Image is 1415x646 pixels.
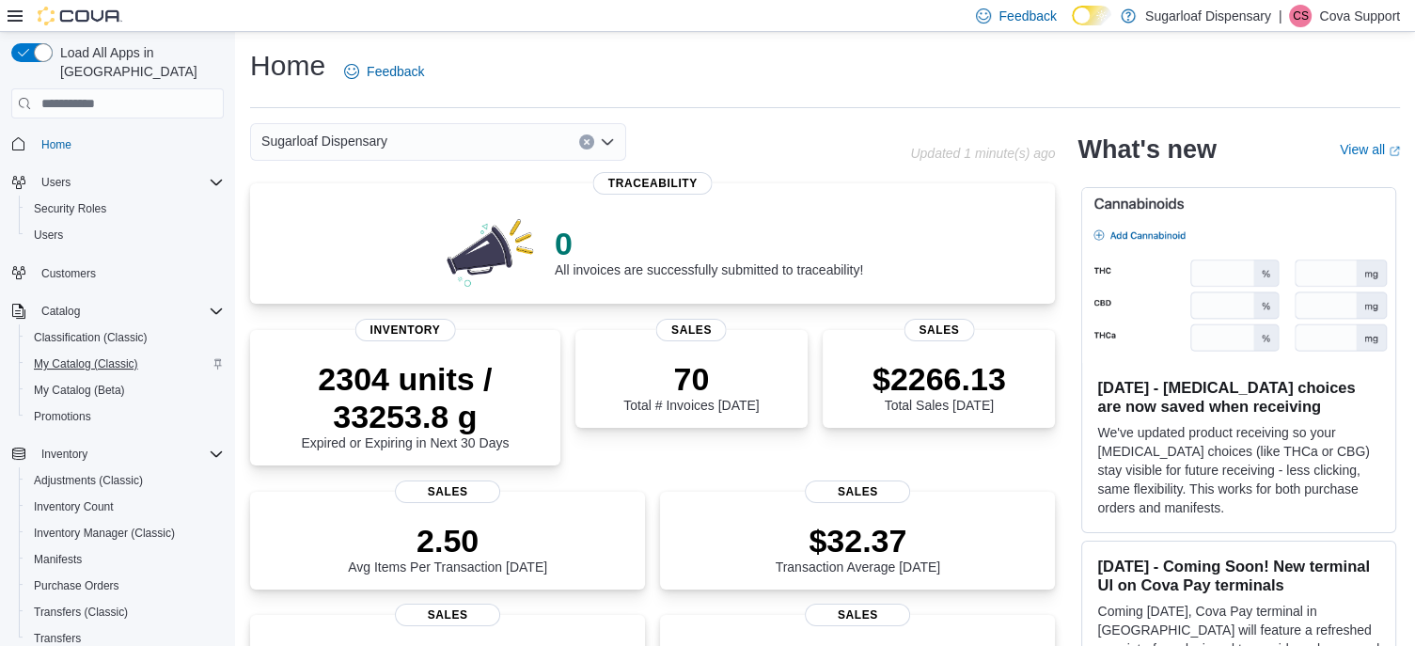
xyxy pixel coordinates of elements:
[53,43,224,81] span: Load All Apps in [GEOGRAPHIC_DATA]
[555,225,863,277] div: All invoices are successfully submitted to traceability!
[41,447,87,462] span: Inventory
[1072,25,1073,26] span: Dark Mode
[250,47,325,85] h1: Home
[26,575,224,597] span: Purchase Orders
[555,225,863,262] p: 0
[19,467,231,494] button: Adjustments (Classic)
[656,319,727,341] span: Sales
[600,134,615,150] button: Open list of options
[1145,5,1271,27] p: Sugarloaf Dispensary
[26,522,224,544] span: Inventory Manager (Classic)
[34,356,138,371] span: My Catalog (Classic)
[873,360,1006,398] p: $2266.13
[4,130,231,157] button: Home
[34,605,128,620] span: Transfers (Classic)
[26,353,146,375] a: My Catalog (Classic)
[26,548,89,571] a: Manifests
[41,175,71,190] span: Users
[34,132,224,155] span: Home
[34,300,87,323] button: Catalog
[26,197,224,220] span: Security Roles
[34,631,81,646] span: Transfers
[26,326,155,349] a: Classification (Classic)
[19,573,231,599] button: Purchase Orders
[34,201,106,216] span: Security Roles
[26,197,114,220] a: Security Roles
[19,324,231,351] button: Classification (Classic)
[41,137,71,152] span: Home
[26,405,99,428] a: Promotions
[593,172,713,195] span: Traceability
[1293,5,1309,27] span: CS
[26,601,135,623] a: Transfers (Classic)
[34,261,224,285] span: Customers
[34,552,82,567] span: Manifests
[26,496,121,518] a: Inventory Count
[265,360,545,435] p: 2304 units / 33253.8 g
[34,383,125,398] span: My Catalog (Beta)
[1072,6,1111,25] input: Dark Mode
[41,266,96,281] span: Customers
[776,522,941,575] div: Transaction Average [DATE]
[34,262,103,285] a: Customers
[4,260,231,287] button: Customers
[904,319,974,341] span: Sales
[1097,423,1380,517] p: We've updated product receiving so your [MEDICAL_DATA] choices (like THCa or CBG) stay visible fo...
[26,224,71,246] a: Users
[910,146,1055,161] p: Updated 1 minute(s) ago
[776,522,941,559] p: $32.37
[579,134,594,150] button: Clear input
[395,604,500,626] span: Sales
[34,526,175,541] span: Inventory Manager (Classic)
[348,522,547,575] div: Avg Items Per Transaction [DATE]
[34,443,224,465] span: Inventory
[19,599,231,625] button: Transfers (Classic)
[34,171,78,194] button: Users
[1097,557,1380,594] h3: [DATE] - Coming Soon! New terminal UI on Cova Pay terminals
[261,130,387,152] span: Sugarloaf Dispensary
[1077,134,1216,165] h2: What's new
[19,546,231,573] button: Manifests
[19,520,231,546] button: Inventory Manager (Classic)
[19,222,231,248] button: Users
[34,499,114,514] span: Inventory Count
[805,481,910,503] span: Sales
[41,304,80,319] span: Catalog
[623,360,759,398] p: 70
[623,360,759,413] div: Total # Invoices [DATE]
[26,224,224,246] span: Users
[4,169,231,196] button: Users
[26,469,150,492] a: Adjustments (Classic)
[1279,5,1282,27] p: |
[4,298,231,324] button: Catalog
[1389,146,1400,157] svg: External link
[26,326,224,349] span: Classification (Classic)
[26,353,224,375] span: My Catalog (Classic)
[19,494,231,520] button: Inventory Count
[19,377,231,403] button: My Catalog (Beta)
[395,481,500,503] span: Sales
[1340,142,1400,157] a: View allExternal link
[998,7,1056,25] span: Feedback
[34,443,95,465] button: Inventory
[34,330,148,345] span: Classification (Classic)
[1097,378,1380,416] h3: [DATE] - [MEDICAL_DATA] choices are now saved when receiving
[26,496,224,518] span: Inventory Count
[265,360,545,450] div: Expired or Expiring in Next 30 Days
[34,134,79,156] a: Home
[26,601,224,623] span: Transfers (Classic)
[26,379,133,402] a: My Catalog (Beta)
[34,300,224,323] span: Catalog
[26,379,224,402] span: My Catalog (Beta)
[34,228,63,243] span: Users
[367,62,424,81] span: Feedback
[34,409,91,424] span: Promotions
[26,548,224,571] span: Manifests
[34,473,143,488] span: Adjustments (Classic)
[34,578,119,593] span: Purchase Orders
[873,360,1006,413] div: Total Sales [DATE]
[1289,5,1312,27] div: Cova Support
[355,319,456,341] span: Inventory
[38,7,122,25] img: Cova
[805,604,910,626] span: Sales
